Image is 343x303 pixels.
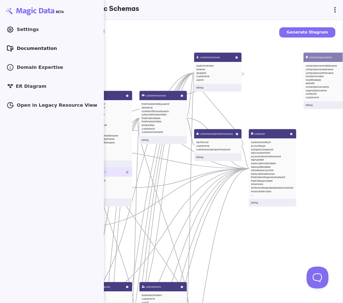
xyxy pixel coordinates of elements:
[196,68,239,71] li: isowner
[251,186,294,190] li: isinteriordesigndatabaseprovisioned
[251,169,294,172] li: zohodeskaccountid
[87,186,130,189] li: isarchived
[87,109,130,113] li: isarchived
[91,285,123,289] span: userloginlogouts
[196,147,239,151] li: customerprojectpermissionid
[251,144,294,148] li: accounttype
[190,48,246,96] div: customerenduserisadministratorisownerdisabledcustomeriduseridbilling
[196,75,239,78] li: customerid
[87,102,130,106] li: accountnumber
[142,120,185,123] li: freetrialstartdate
[90,170,123,174] span: companylabel
[254,132,288,136] span: customer
[142,113,185,117] li: subscriptionstartdate
[194,153,242,161] footer: billing
[87,141,130,145] li: contactpersonfirstname
[87,179,130,182] li: companylabelid
[142,127,185,130] li: customerid
[87,155,130,158] li: ...
[251,176,294,179] li: freetrialendingsoonemailsent
[87,134,130,137] li: contactpersonmiddlename
[85,161,132,169] footer: billing
[87,127,130,130] li: replastname
[142,297,185,301] li: customerid
[17,102,97,109] span: Open in Legacy Resource View
[81,87,137,173] div: companyaccountnumbervendorlibraryidisarchivedismanufacturerisvendorrepemailrepphonenumberreplastn...
[307,267,328,288] iframe: Toggle Customer Support
[87,182,130,186] li: colorhex
[77,169,250,300] g: Edge from entity-userpermissions to entity-customer
[90,94,124,98] span: company
[251,179,294,183] li: freetrialexpirydate
[16,83,46,90] span: ER Diagram
[87,113,130,117] li: ismanufacturer
[251,147,294,151] li: hubspotcompanyid
[251,189,294,193] li: maxnumberusers
[8,26,335,35] h4: Entity-Relationship Diagram
[251,158,294,162] li: signupdate
[4,5,69,16] img: Magic Data logo
[4,99,100,111] a: Open in Legacy Resource View
[87,120,130,123] li: repemail
[245,125,301,211] div: customercustomerentityidaccounttypehubspotcompanyidisaccountonholdaccountownernotlicensedsignupda...
[251,172,294,176] li: iseducationallicense
[190,125,246,170] div: customerprojectpermissionsisenforcedcustomeridcustomerprojectpermissionidbilling
[87,130,130,134] li: repfirstname
[17,26,39,33] span: Settings
[309,56,342,59] span: contactorganization
[200,132,233,136] span: customerprojectpermissions
[251,193,294,197] li: ...
[87,123,130,127] li: repphonenumber
[200,56,233,59] span: customerenduser
[196,144,239,148] li: customerid
[192,73,243,146] g: Edge from entity-customerprojectpermissions to entity-customerenduser
[81,163,137,211] div: companylabelcompanylabelidcolorhexisarchiveddisplaynamecustomeridbilling
[251,141,294,144] li: customerentityid
[196,71,239,75] li: disabled
[249,199,296,207] footer: billing
[251,182,294,186] li: isinarrears
[17,64,63,71] span: Domain Expertise
[87,117,130,120] li: isvendor
[279,27,335,38] button: Generate Diagram
[142,109,185,113] li: numberoflicensedusers
[4,43,100,54] a: Documentation
[196,64,239,68] li: isadministrator
[87,151,130,155] li: country
[331,5,339,14] img: svg+xml,%3c
[4,80,100,92] a: ER Diagram
[4,62,100,73] a: Domain Expertise
[87,189,130,193] li: displayname
[142,106,185,110] li: isfreetrial
[142,294,185,297] li: hashedauthtoken
[194,84,242,92] footer: billing
[196,141,239,144] li: isenforced
[142,102,185,106] li: freetrialstartedbyuserid
[251,155,294,158] li: accountownernotlicensed
[87,148,130,151] li: postalcode
[87,294,130,297] li: usersessionid
[251,162,294,165] li: subscriptionstartdate
[131,169,250,188] g: Edge from entity-companylabel to entity-customer
[77,169,250,228] g: Edge from entity-vendormanufacturer to entity-customer
[4,24,100,35] a: Settings
[87,297,130,301] li: customerid
[87,193,130,197] li: customerid
[146,285,178,289] span: usersessions
[85,198,132,206] footer: billing
[135,87,191,149] div: customerlicensesfreetrialstartedbyuseridisfreetrialnumberoflicenseduserssubscriptionstartdatefree...
[251,165,294,169] li: lastmodifieddate
[146,94,178,98] span: customerlicenses
[196,78,239,82] li: userid
[87,144,130,148] li: notes
[77,149,250,169] g: Edge from entity-companycompanylabel to entity-customer
[140,136,187,144] footer: billing
[142,117,185,120] li: freetrialenddate
[87,106,130,110] li: vendorlibraryid
[87,137,130,141] li: contactpersonlastname
[17,45,57,52] span: Documentation
[251,151,294,155] li: isaccountonhold
[142,130,185,134] li: customerlicenseid
[142,123,185,127] li: productkey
